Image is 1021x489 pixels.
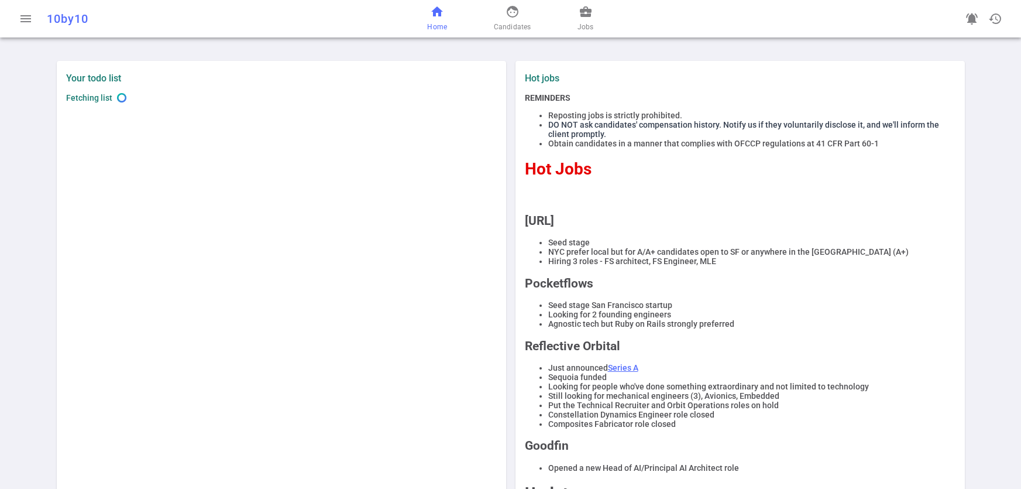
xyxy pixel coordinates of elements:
span: face [506,5,520,19]
span: notifications_active [965,12,979,26]
h2: Goodfin [525,439,955,453]
span: menu [19,12,33,26]
span: home [430,5,444,19]
li: Seed stage [548,238,955,247]
a: Candidates [494,5,531,33]
span: business_center [579,5,593,19]
li: Agnostic tech but Ruby on Rails strongly preferred [548,319,955,329]
li: Hiring 3 roles - FS architect, FS Engineer, MLE [548,257,955,266]
label: Your todo list [66,73,497,84]
li: Sequoia funded [548,372,955,382]
li: Still looking for mechanical engineers (3), Avionics, Embedded [548,391,955,401]
span: history [988,12,1002,26]
li: NYC prefer local but for A/A+ candidates open to SF or anywhere in the [GEOGRAPHIC_DATA] (A+) [548,247,955,257]
span: Jobs [577,21,593,33]
li: Looking for 2 founding engineers [548,310,955,319]
span: Hot Jobs [525,159,592,179]
a: Go to see announcements [960,7,984,30]
strong: REMINDERS [525,93,570,102]
li: Reposting jobs is strictly prohibited. [548,111,955,120]
span: Candidates [494,21,531,33]
a: Jobs [577,5,593,33]
button: Open menu [14,7,37,30]
li: Put the Technical Recruiter and Orbit Operations roles on hold [548,401,955,410]
li: Obtain candidates in a manner that complies with OFCCP regulations at 41 CFR Part 60-1 [548,139,955,148]
h2: Reflective Orbital [525,339,955,353]
li: Seed stage San Francisco startup [548,300,955,310]
li: Constellation Dynamics Engineer role closed [548,410,955,419]
span: Home [427,21,446,33]
li: Opened a new Head of AI/Principal AI Architect role [548,463,955,473]
li: Composites Fabricator role closed [548,419,955,429]
a: Series A [608,363,638,372]
span: DO NOT ask candidates' compensation history. Notify us if they voluntarily disclose it, and we'll... [548,120,939,139]
li: Just announced [548,363,955,372]
div: 10by10 [47,12,336,26]
li: Looking for people who've done something extraordinary and not limited to technology [548,382,955,391]
span: Fetching list [66,93,112,102]
button: Open history [984,7,1007,30]
label: Hot jobs [525,73,735,84]
a: Home [427,5,446,33]
h2: Pocketflows [525,276,955,290]
h2: [URL] [525,214,955,228]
